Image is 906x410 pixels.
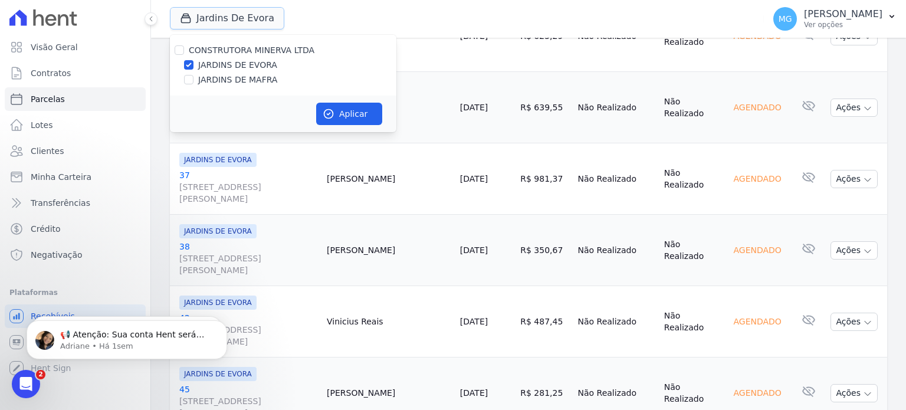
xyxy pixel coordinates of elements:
[179,241,317,276] a: 38[STREET_ADDRESS][PERSON_NAME]
[31,119,53,131] span: Lotes
[460,317,488,326] a: [DATE]
[659,72,724,143] td: Não Realizado
[804,8,882,20] p: [PERSON_NAME]
[31,249,83,261] span: Negativação
[830,170,878,188] button: Ações
[460,245,488,255] a: [DATE]
[9,296,245,378] iframe: Intercom notifications mensagem
[830,384,878,402] button: Ações
[179,181,317,205] span: [STREET_ADDRESS][PERSON_NAME]
[460,174,488,183] a: [DATE]
[5,87,146,111] a: Parcelas
[5,243,146,267] a: Negativação
[516,143,573,215] td: R$ 981,37
[830,313,878,331] button: Ações
[460,388,488,398] a: [DATE]
[31,197,90,209] span: Transferências
[5,35,146,59] a: Visão Geral
[659,143,724,215] td: Não Realizado
[5,165,146,189] a: Minha Carteira
[804,20,882,29] p: Ver opções
[179,252,317,276] span: [STREET_ADDRESS][PERSON_NAME]
[516,215,573,286] td: R$ 350,67
[5,304,146,328] a: Recebíveis
[573,143,659,215] td: Não Realizado
[170,7,284,29] button: Jardins De Evora
[5,139,146,163] a: Clientes
[179,324,317,347] span: [STREET_ADDRESS][PERSON_NAME]
[573,286,659,357] td: Não Realizado
[198,59,277,71] label: JARDINS DE EVORA
[573,72,659,143] td: Não Realizado
[322,215,455,286] td: [PERSON_NAME]
[179,169,317,205] a: 37[STREET_ADDRESS][PERSON_NAME]
[5,61,146,85] a: Contratos
[516,286,573,357] td: R$ 487,45
[179,153,257,167] span: JARDINS DE EVORA
[179,224,257,238] span: JARDINS DE EVORA
[764,2,906,35] button: MG [PERSON_NAME] Ver opções
[728,242,786,258] div: Agendado
[460,103,488,112] a: [DATE]
[316,103,382,125] button: Aplicar
[659,215,724,286] td: Não Realizado
[12,370,40,398] iframe: Intercom live chat
[728,99,786,116] div: Agendado
[5,113,146,137] a: Lotes
[198,74,277,86] label: JARDINS DE MAFRA
[36,370,45,379] span: 2
[5,330,146,354] a: Conta Hent
[516,72,573,143] td: R$ 639,55
[322,286,455,357] td: Vinicius Reais
[728,385,786,401] div: Agendado
[779,15,792,23] span: MG
[830,99,878,117] button: Ações
[5,217,146,241] a: Crédito
[31,171,91,183] span: Minha Carteira
[31,145,64,157] span: Clientes
[31,93,65,105] span: Parcelas
[830,241,878,260] button: Ações
[573,215,659,286] td: Não Realizado
[9,286,141,300] div: Plataformas
[31,223,61,235] span: Crédito
[728,170,786,187] div: Agendado
[31,41,78,53] span: Visão Geral
[5,191,146,215] a: Transferências
[659,286,724,357] td: Não Realizado
[31,67,71,79] span: Contratos
[189,45,314,55] label: CONSTRUTORA MINERVA LTDA
[322,143,455,215] td: [PERSON_NAME]
[728,313,786,330] div: Agendado
[179,312,317,347] a: 42[STREET_ADDRESS][PERSON_NAME]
